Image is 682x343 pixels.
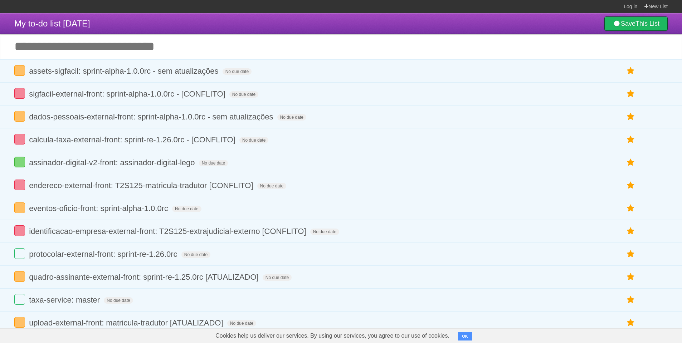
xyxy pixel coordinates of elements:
[29,89,227,98] span: sigfacil-external-front: sprint-alpha-1.0.0rc - [CONFLITO]
[624,111,638,123] label: Star task
[29,204,170,213] span: eventos-oficio-front: sprint-alpha-1.0.0rc
[29,318,225,327] span: upload-external-front: matricula-tradutor [ATUALIZADO]
[624,271,638,283] label: Star task
[29,135,237,144] span: calcula-taxa-external-front: sprint-re-1.26.0rc - [CONFLITO]
[624,202,638,214] label: Star task
[624,248,638,260] label: Star task
[14,157,25,167] label: Done
[208,329,457,343] span: Cookies help us deliver our services. By using our services, you agree to our use of cookies.
[14,317,25,328] label: Done
[624,134,638,146] label: Star task
[310,229,339,235] span: No due date
[29,158,196,167] span: assinador-digital-v2-front: assinador-digital-lego
[14,19,90,28] span: My to-do list [DATE]
[14,134,25,144] label: Done
[277,114,306,121] span: No due date
[14,65,25,76] label: Done
[29,295,102,304] span: taxa-service: master
[624,225,638,237] label: Star task
[229,91,258,98] span: No due date
[624,88,638,100] label: Star task
[14,111,25,122] label: Done
[181,251,210,258] span: No due date
[624,294,638,306] label: Star task
[624,157,638,168] label: Star task
[14,271,25,282] label: Done
[624,65,638,77] label: Star task
[604,16,668,31] a: SaveThis List
[458,332,472,340] button: OK
[29,181,255,190] span: endereco-external-front: T2S125-matricula-tradutor [CONFLITO]
[14,225,25,236] label: Done
[227,320,256,327] span: No due date
[14,180,25,190] label: Done
[239,137,268,143] span: No due date
[29,227,308,236] span: identificacao-empresa-external-front: T2S125-extrajudicial-externo [CONFLITO]
[624,180,638,191] label: Star task
[14,88,25,99] label: Done
[104,297,133,304] span: No due date
[635,20,659,27] b: This List
[29,112,275,121] span: dados-pessoais-external-front: sprint-alpha-1.0.0rc - sem atualizações
[199,160,228,166] span: No due date
[263,274,292,281] span: No due date
[14,248,25,259] label: Done
[29,67,220,75] span: assets-sigfacil: sprint-alpha-1.0.0rc - sem atualizações
[624,317,638,329] label: Star task
[14,202,25,213] label: Done
[223,68,252,75] span: No due date
[29,250,179,259] span: protocolar-external-front: sprint-re-1.26.0rc
[172,206,201,212] span: No due date
[257,183,286,189] span: No due date
[14,294,25,305] label: Done
[29,273,260,281] span: quadro-assinante-external-front: sprint-re-1.25.0rc [ATUALIZADO]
